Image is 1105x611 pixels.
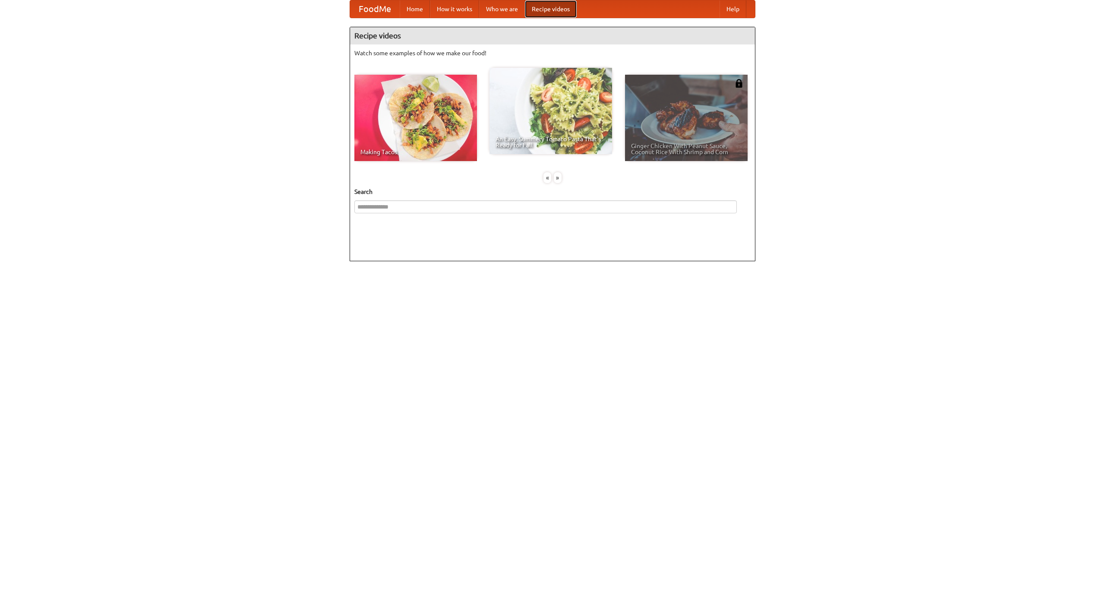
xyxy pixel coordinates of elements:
h4: Recipe videos [350,27,755,44]
a: Home [400,0,430,18]
span: An Easy, Summery Tomato Pasta That's Ready for Fall [496,136,606,148]
h5: Search [354,187,751,196]
div: « [543,172,551,183]
a: Help [720,0,746,18]
div: » [554,172,562,183]
a: An Easy, Summery Tomato Pasta That's Ready for Fall [489,68,612,154]
a: Making Tacos [354,75,477,161]
span: Making Tacos [360,149,471,155]
img: 483408.png [735,79,743,88]
a: Who we are [479,0,525,18]
p: Watch some examples of how we make our food! [354,49,751,57]
a: FoodMe [350,0,400,18]
a: How it works [430,0,479,18]
a: Recipe videos [525,0,577,18]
